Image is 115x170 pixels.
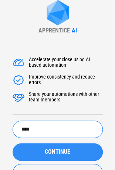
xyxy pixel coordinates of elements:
[45,149,70,155] span: CONTINUE
[29,74,103,86] div: Improve consistency and reduce errors
[13,57,24,69] img: Accelerate
[13,91,24,103] img: Accelerate
[29,91,103,103] div: Share your automations with other team members
[29,57,103,69] div: Accelerate your close using AI based automation
[38,27,70,34] div: APPRENTICE
[72,27,77,34] div: AI
[13,143,103,161] button: CONTINUE
[13,74,24,86] img: Accelerate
